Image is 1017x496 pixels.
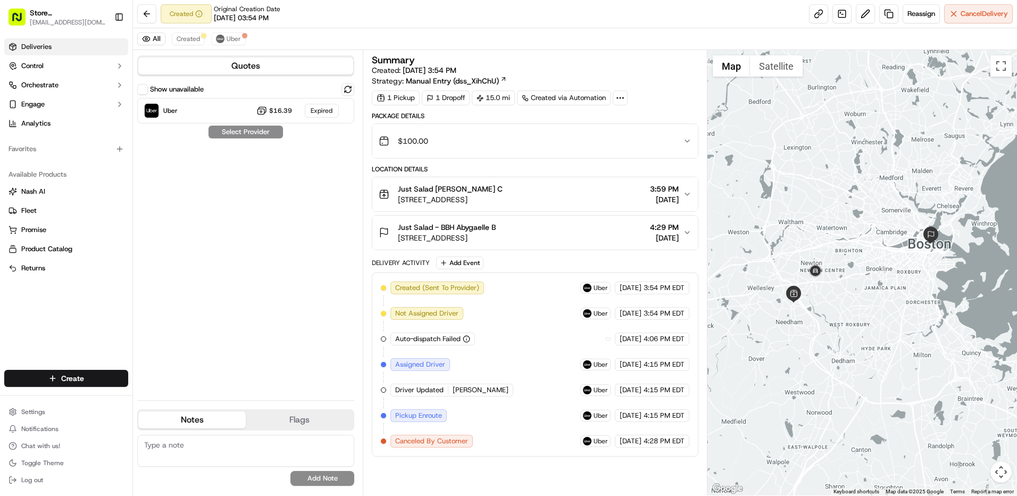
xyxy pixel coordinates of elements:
[4,370,128,387] button: Create
[30,7,109,18] span: Store [STREET_ADDRESS] ([GEOGRAPHIC_DATA]) (Just Salad)
[990,55,1012,77] button: Toggle fullscreen view
[6,205,86,224] a: 📗Knowledge Base
[620,385,641,395] span: [DATE]
[9,206,124,216] a: Fleet
[453,385,508,395] span: [PERSON_NAME]
[961,9,1008,19] span: Cancel Delivery
[211,32,246,45] button: Uber
[620,334,641,344] span: [DATE]
[28,69,191,80] input: Got a question? Start typing here...
[4,202,128,219] button: Fleet
[517,90,611,105] div: Created via Automation
[372,216,698,250] button: Just Salad - BBH Abygaelle B[STREET_ADDRESS]4:29 PM[DATE]
[4,260,128,277] button: Returns
[710,482,745,495] a: Open this area in Google Maps (opens a new window)
[436,257,484,269] button: Add Event
[833,488,879,495] button: Keyboard shortcuts
[4,166,128,183] div: Available Products
[644,436,685,446] span: 4:28 PM EDT
[4,439,128,453] button: Chat with us!
[372,76,507,86] div: Strategy:
[398,184,503,194] span: Just Salad [PERSON_NAME] C
[372,65,456,76] span: Created:
[4,404,128,419] button: Settings
[11,11,32,32] img: Nash
[807,263,824,280] div: 1
[30,18,109,27] button: [EMAIL_ADDRESS][DOMAIN_NAME]
[644,360,685,369] span: 4:15 PM EDT
[650,233,679,243] span: [DATE]
[21,209,81,220] span: Knowledge Base
[21,263,45,273] span: Returns
[21,100,45,109] span: Engage
[644,309,685,318] span: 3:54 PM EDT
[21,476,43,484] span: Log out
[406,76,499,86] span: Manual Entry (dss_XihChU)
[22,102,41,121] img: 1727276513143-84d647e1-66c0-4f92-a045-3c9f9f5dfd92
[269,106,292,115] span: $16.39
[594,411,608,420] span: Uber
[21,459,64,467] span: Toggle Theme
[395,360,445,369] span: Assigned Driver
[11,102,30,121] img: 1736555255976-a54dd68f-1ca7-489b-9aae-adbdc363a1c4
[216,35,224,43] img: uber-new-logo.jpeg
[21,408,45,416] span: Settings
[9,263,124,273] a: Returns
[583,360,591,369] img: uber-new-logo.jpeg
[4,473,128,487] button: Log out
[4,221,128,238] button: Promise
[145,104,159,118] img: Uber
[101,209,171,220] span: API Documentation
[138,57,353,75] button: Quotes
[86,205,175,224] a: 💻API Documentation
[172,32,205,45] button: Created
[75,235,129,243] a: Powered byPylon
[395,334,461,344] span: Auto-dispatch Failed
[21,166,30,174] img: 1736555255976-a54dd68f-1ca7-489b-9aae-adbdc363a1c4
[9,187,124,196] a: Nash AI
[620,411,641,420] span: [DATE]
[4,96,128,113] button: Engage
[422,90,470,105] div: 1 Dropoff
[21,119,51,128] span: Analytics
[944,4,1013,23] button: CancelDelivery
[372,55,415,65] h3: Summary
[181,105,194,118] button: Start new chat
[372,90,420,105] div: 1 Pickup
[395,309,459,318] span: Not Assigned Driver
[620,309,641,318] span: [DATE]
[644,334,685,344] span: 4:06 PM EDT
[61,373,84,384] span: Create
[33,165,141,173] span: [PERSON_NAME] [PERSON_NAME]
[907,9,935,19] span: Reassign
[21,442,60,450] span: Chat with us!
[138,411,246,428] button: Notes
[21,187,45,196] span: Nash AI
[644,411,685,420] span: 4:15 PM EDT
[403,65,456,75] span: [DATE] 3:54 PM
[90,210,98,219] div: 💻
[583,309,591,318] img: uber-new-logo.jpeg
[644,385,685,395] span: 4:15 PM EDT
[21,425,59,433] span: Notifications
[21,42,52,52] span: Deliveries
[305,104,339,118] div: Expired
[48,102,174,112] div: Start new chat
[583,411,591,420] img: uber-new-logo.jpeg
[650,222,679,233] span: 4:29 PM
[4,421,128,436] button: Notifications
[395,283,479,293] span: Created (Sent To Provider)
[246,411,353,428] button: Flags
[150,85,204,94] label: Show unavailable
[472,90,515,105] div: 15.0 mi
[4,77,128,94] button: Orchestrate
[4,183,128,200] button: Nash AI
[161,4,212,23] button: Created
[4,115,128,132] a: Analytics
[886,489,944,494] span: Map data ©2025 Google
[4,57,128,75] button: Control
[971,489,1014,494] a: Report a map error
[398,136,428,146] span: $100.00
